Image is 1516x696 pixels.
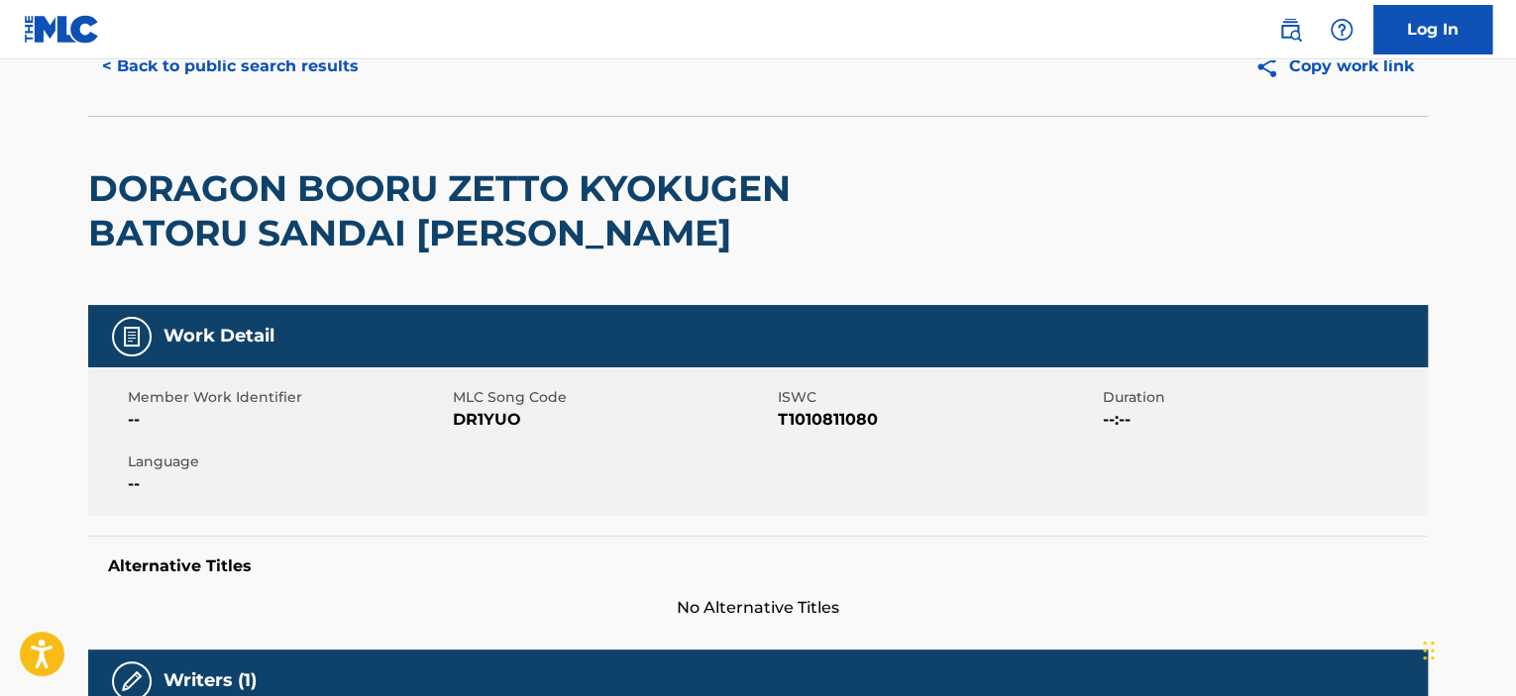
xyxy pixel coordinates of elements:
[1278,18,1302,42] img: search
[1103,408,1423,432] span: --:--
[108,556,1408,576] h5: Alternative Titles
[88,42,373,91] button: < Back to public search results
[120,325,144,348] img: Work Detail
[1322,10,1361,50] div: Help
[453,387,773,408] span: MLC Song Code
[120,669,144,693] img: Writers
[778,387,1098,408] span: ISWC
[128,451,448,472] span: Language
[88,596,1428,620] span: No Alternative Titles
[128,472,448,496] span: --
[1254,54,1289,79] img: Copy work link
[453,408,773,432] span: DR1YUO
[24,15,100,44] img: MLC Logo
[1417,601,1516,696] iframe: Chat Widget
[1423,621,1435,680] div: Drag
[1241,42,1428,91] button: Copy work link
[1103,387,1423,408] span: Duration
[1270,10,1310,50] a: Public Search
[163,325,274,348] h5: Work Detail
[88,166,892,255] h2: DORAGON BOORU ZETTO KYOKUGEN BATORU SANDAI [PERSON_NAME]
[128,408,448,432] span: --
[1330,18,1354,42] img: help
[163,669,257,692] h5: Writers (1)
[1373,5,1492,54] a: Log In
[778,408,1098,432] span: T1010811080
[128,387,448,408] span: Member Work Identifier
